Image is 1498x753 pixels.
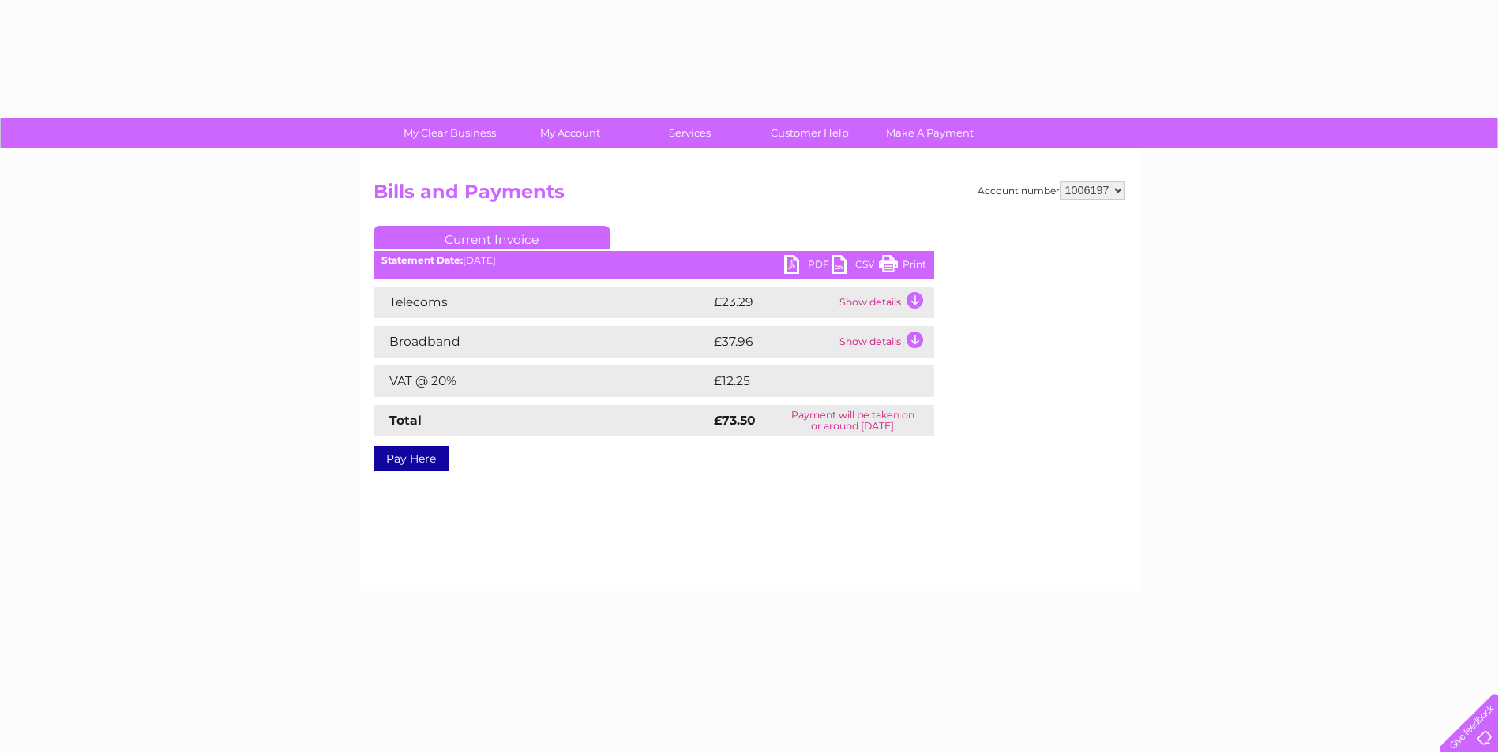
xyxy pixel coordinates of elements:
a: Customer Help [745,118,875,148]
strong: Total [389,413,422,428]
td: Telecoms [374,287,710,318]
a: Current Invoice [374,226,610,249]
a: PDF [784,255,832,278]
a: Make A Payment [865,118,995,148]
td: £12.25 [710,365,900,397]
b: Statement Date: [381,254,463,266]
strong: £73.50 [714,413,756,428]
a: My Clear Business [385,118,515,148]
h2: Bills and Payments [374,181,1125,211]
td: Show details [835,326,934,358]
div: [DATE] [374,255,934,266]
a: Pay Here [374,446,449,471]
td: £23.29 [710,287,835,318]
a: CSV [832,255,879,278]
td: £37.96 [710,326,835,358]
td: Broadband [374,326,710,358]
a: My Account [505,118,635,148]
td: VAT @ 20% [374,365,710,397]
td: Payment will be taken on or around [DATE] [772,405,934,436]
a: Print [879,255,926,278]
td: Show details [835,287,934,318]
div: Account number [978,181,1125,200]
a: Services [625,118,755,148]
